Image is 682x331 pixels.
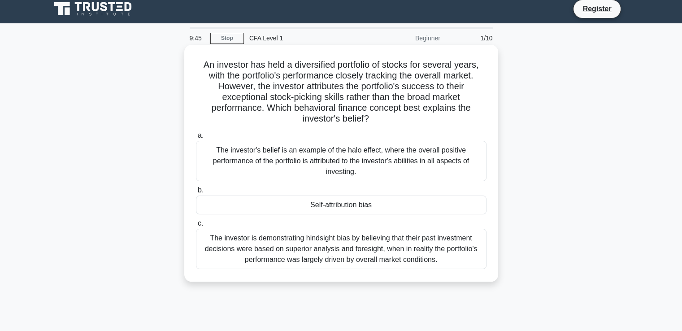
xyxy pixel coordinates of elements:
[196,229,487,269] div: The investor is demonstrating hindsight bias by believing that their past investment decisions we...
[184,29,210,47] div: 9:45
[196,141,487,181] div: The investor's belief is an example of the halo effect, where the overall positive performance of...
[196,196,487,214] div: Self-attribution bias
[198,131,204,139] span: a.
[244,29,367,47] div: CFA Level 1
[210,33,244,44] a: Stop
[198,219,203,227] span: c.
[577,3,617,14] a: Register
[195,59,487,125] h5: An investor has held a diversified portfolio of stocks for several years, with the portfolio's pe...
[367,29,446,47] div: Beginner
[446,29,498,47] div: 1/10
[198,186,204,194] span: b.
